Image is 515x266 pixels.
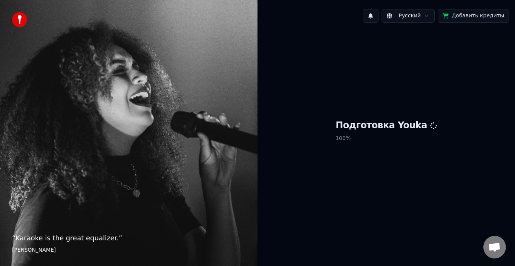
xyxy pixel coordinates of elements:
[438,9,509,23] button: Добавить кредиты
[336,132,437,145] p: 100 %
[336,120,437,132] h1: Подготовка Youka
[12,233,245,243] p: “ Karaoke is the great equalizer. ”
[12,246,245,254] footer: [PERSON_NAME]
[483,236,506,258] div: Открытый чат
[12,12,27,27] img: youka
